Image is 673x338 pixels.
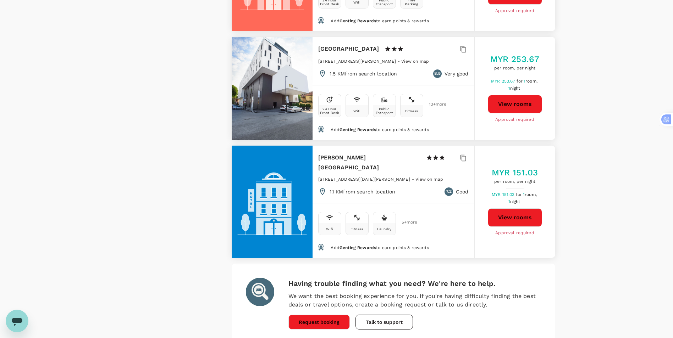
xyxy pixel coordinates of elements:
span: 7.2 [446,188,452,195]
a: View on map [401,58,429,64]
p: 1.1 KM from search location [330,188,396,195]
span: - [412,177,415,182]
span: [STREET_ADDRESS][DATE][PERSON_NAME] [318,177,410,182]
h5: MYR 151.03 [492,167,538,178]
span: Approval required [495,230,534,237]
h6: [PERSON_NAME][GEOGRAPHIC_DATA] [318,153,420,173]
div: Fitness [351,227,363,231]
p: 1.5 KM from search location [330,70,397,77]
span: MYR 151.03 [492,192,516,197]
span: room, [525,79,537,84]
span: for [517,79,524,84]
span: per room, per night [492,178,538,185]
button: Request booking [288,315,350,329]
span: Genting Rewards [340,245,376,250]
p: Very good [445,70,468,77]
div: Fitness [405,109,418,113]
span: Genting Rewards [340,127,376,132]
div: Public Transport [375,107,394,115]
span: View on map [401,59,429,64]
button: Talk to support [355,315,413,329]
span: 1 [508,199,522,204]
span: Add to earn points & rewards [331,127,429,132]
span: View on map [415,177,443,182]
span: - [398,59,401,64]
a: View on map [415,176,443,182]
span: Approval required [495,7,534,15]
span: for [516,192,523,197]
div: 24 Hour Front Desk [320,107,340,115]
div: Wifi [353,109,361,113]
span: 13 + more [429,102,440,107]
span: 1 [523,192,538,197]
div: Wifi [326,227,333,231]
span: Add to earn points & rewards [331,18,429,23]
button: View rooms [488,208,542,227]
span: 1 [524,79,539,84]
p: We want the best booking experience for you. If you're having difficulty finding the best deals o... [288,292,541,309]
span: 8.5 [434,70,440,77]
div: Wifi [353,0,361,4]
h5: MYR 253.67 [490,53,540,65]
span: night [510,86,520,91]
h6: Having trouble finding what you need? We're here to help. [288,278,541,289]
span: room, [525,192,537,197]
span: 5 + more [402,220,412,225]
span: MYR 253.67 [491,79,517,84]
span: Approval required [495,116,534,123]
span: [STREET_ADDRESS][PERSON_NAME] [318,59,396,64]
span: Add to earn points & rewards [331,245,429,250]
h6: [GEOGRAPHIC_DATA] [318,44,379,54]
span: night [510,199,520,204]
span: per room, per night [490,65,540,72]
span: Genting Rewards [340,18,376,23]
div: Laundry [377,227,391,231]
iframe: 启动消息传送窗口的按钮 [6,310,28,332]
button: View rooms [488,95,542,113]
span: 1 [508,86,522,91]
p: Good [456,188,469,195]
